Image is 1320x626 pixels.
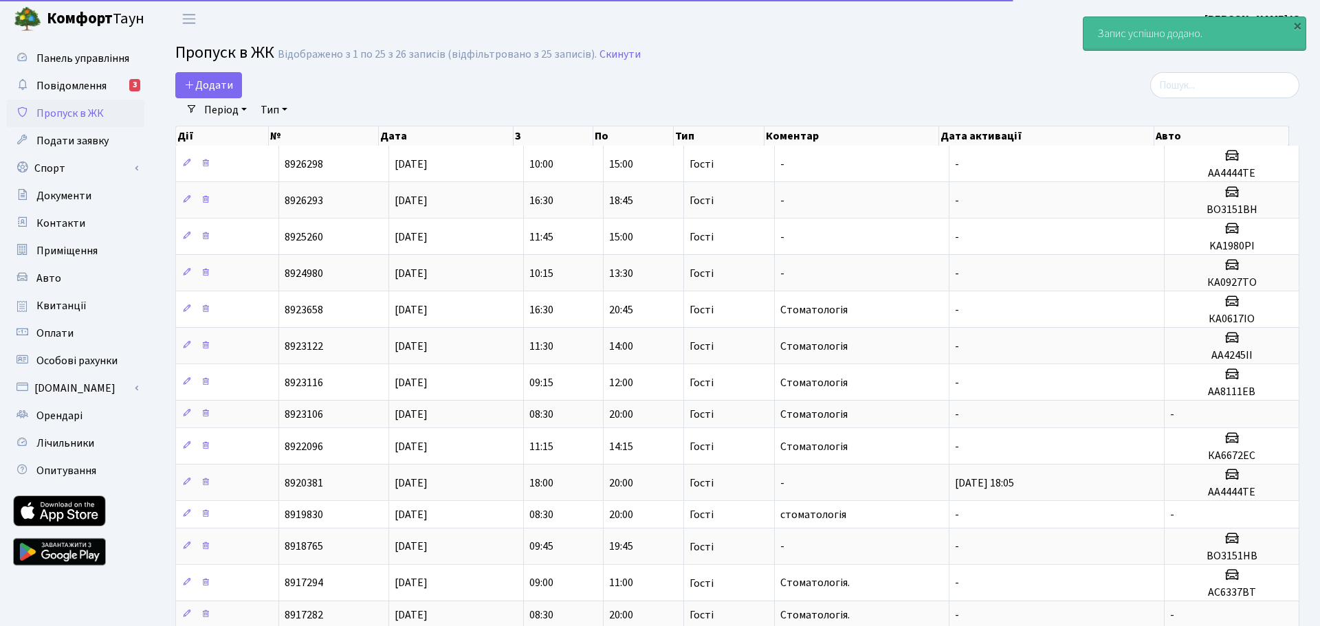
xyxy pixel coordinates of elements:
[7,375,144,402] a: [DOMAIN_NAME]
[609,193,633,208] span: 18:45
[7,320,144,347] a: Оплати
[36,463,96,478] span: Опитування
[609,407,633,422] span: 20:00
[285,607,323,623] span: 8917282
[529,576,553,591] span: 09:00
[609,339,633,354] span: 14:00
[690,409,714,420] span: Гості
[36,106,104,121] span: Пропуск в ЖК
[47,8,144,31] span: Таун
[36,408,82,423] span: Орендарі
[395,266,428,281] span: [DATE]
[955,266,959,281] span: -
[395,302,428,317] span: [DATE]
[1170,167,1293,180] h5: АА4444ТЕ
[609,157,633,172] span: 15:00
[955,539,959,555] span: -
[1170,550,1293,563] h5: ВО3151НВ
[129,79,140,91] div: 3
[269,126,379,146] th: №
[175,41,274,65] span: Пропуск в ЖК
[395,157,428,172] span: [DATE]
[395,439,428,454] span: [DATE]
[14,5,41,33] img: logo.png
[690,341,714,352] span: Гості
[36,271,61,286] span: Авто
[395,193,428,208] span: [DATE]
[690,441,714,452] span: Гості
[599,48,641,61] a: Скинути
[690,610,714,621] span: Гості
[955,476,1014,491] span: [DATE] 18:05
[780,339,848,354] span: Стоматологія
[1170,449,1293,462] h5: КА6672ЕС
[36,326,74,341] span: Оплати
[1170,486,1293,499] h5: АА4444ТЕ
[955,230,959,245] span: -
[529,375,553,390] span: 09:15
[285,576,323,591] span: 8917294
[609,507,633,522] span: 20:00
[36,298,87,313] span: Квитанції
[529,339,553,354] span: 11:30
[285,476,323,491] span: 8920381
[609,439,633,454] span: 14:15
[780,230,784,245] span: -
[529,607,553,623] span: 08:30
[955,157,959,172] span: -
[285,339,323,354] span: 8923122
[593,126,674,146] th: По
[955,507,959,522] span: -
[36,51,129,66] span: Панель управління
[1150,72,1299,98] input: Пошук...
[780,407,848,422] span: Стоматологія
[199,98,252,122] a: Період
[1170,203,1293,216] h5: ВО3151ВН
[529,539,553,555] span: 09:45
[255,98,293,122] a: Тип
[529,507,553,522] span: 08:30
[529,476,553,491] span: 18:00
[690,578,714,589] span: Гості
[780,375,848,390] span: Стоматологія
[674,126,764,146] th: Тип
[285,302,323,317] span: 8923658
[176,126,269,146] th: Дії
[780,476,784,491] span: -
[7,429,144,457] a: Лічильники
[1170,407,1174,422] span: -
[395,375,428,390] span: [DATE]
[529,157,553,172] span: 10:00
[780,193,784,208] span: -
[780,302,848,317] span: Стоматологія
[7,457,144,484] a: Опитування
[395,607,428,623] span: [DATE]
[514,126,594,146] th: З
[529,193,553,208] span: 16:30
[955,339,959,354] span: -
[529,230,553,245] span: 11:45
[285,407,323,422] span: 8923106
[184,78,233,93] span: Додати
[529,266,553,281] span: 10:15
[1083,17,1306,50] div: Запис успішно додано.
[939,126,1154,146] th: Дата активації
[780,539,784,555] span: -
[285,230,323,245] span: 8925260
[285,507,323,522] span: 8919830
[379,126,514,146] th: Дата
[609,576,633,591] span: 11:00
[285,539,323,555] span: 8918765
[955,375,959,390] span: -
[36,353,118,368] span: Особові рахунки
[7,100,144,127] a: Пропуск в ЖК
[529,407,553,422] span: 08:30
[36,133,109,148] span: Подати заявку
[690,478,714,489] span: Гості
[1170,276,1293,289] h5: КА0927ТО
[780,439,848,454] span: Стоматологія
[7,292,144,320] a: Квитанції
[285,439,323,454] span: 8922096
[780,507,846,522] span: стоматологія
[395,339,428,354] span: [DATE]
